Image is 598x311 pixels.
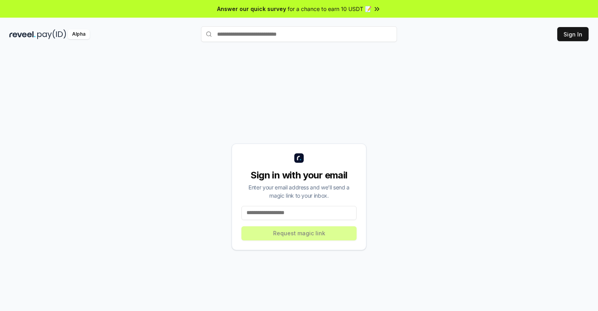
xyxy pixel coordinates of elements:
[217,5,286,13] span: Answer our quick survey
[288,5,371,13] span: for a chance to earn 10 USDT 📝
[241,169,357,182] div: Sign in with your email
[294,153,304,163] img: logo_small
[241,183,357,200] div: Enter your email address and we’ll send a magic link to your inbox.
[68,29,90,39] div: Alpha
[9,29,36,39] img: reveel_dark
[37,29,66,39] img: pay_id
[557,27,589,41] button: Sign In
